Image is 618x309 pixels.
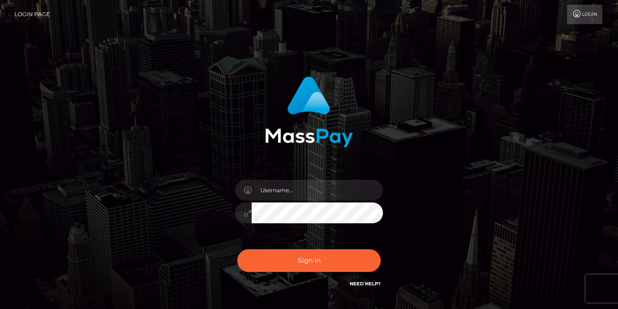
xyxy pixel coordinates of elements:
[350,281,381,287] a: Need Help?
[237,249,381,272] button: Sign in
[14,5,50,24] a: Login Page
[567,5,602,24] a: Login
[265,76,353,147] img: MassPay Login
[252,180,383,201] input: Username...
